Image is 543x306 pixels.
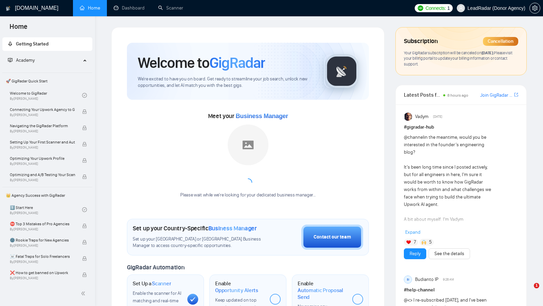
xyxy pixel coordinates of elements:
span: Budianto IP [415,276,438,283]
img: upwork-logo.png [418,5,423,11]
span: check-circle [82,207,87,212]
span: Set up your [GEOGRAPHIC_DATA] or [GEOGRAPHIC_DATA] Business Manager to access country-specific op... [133,236,267,249]
span: ⛔ Top 3 Mistakes of Pro Agencies [10,221,75,227]
img: placeholder.png [228,125,268,165]
span: 1 [534,283,539,288]
span: By [PERSON_NAME] [10,244,75,248]
span: lock [82,109,87,114]
div: Cancellation [483,37,518,46]
span: lock [82,174,87,179]
a: 1️⃣ Start HereBy[PERSON_NAME] [10,202,82,217]
span: 7 [414,239,416,246]
span: Optimizing Your Upwork Profile [10,155,75,162]
img: Vadym [405,113,413,121]
span: By [PERSON_NAME] [10,146,75,150]
span: 5 [429,239,432,246]
h1: Set up your Country-Specific [133,225,257,232]
span: [DATE] [433,114,442,120]
a: See the details [434,250,464,257]
span: Connecting Your Upwork Agency to GigRadar [10,106,75,113]
h1: Enable [215,280,264,293]
a: dashboardDashboard [114,5,145,11]
span: 9:26 AM [443,276,454,283]
span: lock [82,142,87,147]
a: setting [529,5,540,11]
span: Home [4,22,33,36]
span: check-circle [82,93,87,98]
span: Automatic Proposal Send [298,287,347,300]
span: user [458,6,463,11]
a: searchScanner [158,5,183,11]
span: Getting Started [16,41,49,47]
span: Academy [16,57,35,63]
span: Business Manager [208,225,257,232]
span: By [PERSON_NAME] [10,178,75,182]
span: Expand [405,229,420,235]
span: fund-projection-screen [8,58,13,62]
a: Welcome to GigRadarBy[PERSON_NAME] [10,88,82,103]
a: export [514,92,518,98]
span: Meet your [208,112,288,120]
a: Reply [410,250,420,257]
span: lock [82,256,87,261]
span: 🌚 Rookie Traps for New Agencies [10,237,75,244]
img: ❤️ [406,240,411,245]
span: export [514,92,518,97]
h1: Set Up a [133,280,171,287]
span: Setting Up Your First Scanner and Auto-Bidder [10,139,75,146]
li: Getting Started [2,37,92,51]
span: By [PERSON_NAME] [10,227,75,231]
span: By [PERSON_NAME] [10,113,75,117]
span: We're excited to have you on board. Get ready to streamline your job search, unlock new opportuni... [138,76,313,89]
span: Business Manager [236,113,288,119]
span: Vadym [415,113,429,120]
span: 🚀 GigRadar Quick Start [3,74,92,88]
h1: # gigradar-hub [404,123,518,131]
img: logo [6,3,11,14]
div: Please wait while we're looking for your dedicated business manager... [176,192,320,198]
span: Connects: [426,4,446,12]
span: 1 [447,4,450,12]
span: GigRadar Automation [127,264,184,271]
span: Scanner [152,280,171,287]
span: By [PERSON_NAME] [10,129,75,133]
span: @channel [404,134,424,140]
button: Contact our team [301,225,363,250]
div: Contact our team [314,233,351,241]
span: By [PERSON_NAME] [10,276,75,280]
span: rocket [8,41,13,46]
span: GigRadar [209,54,265,72]
h1: Enable [298,280,347,300]
a: Join GigRadar Slack Community [480,92,513,99]
span: Subscription [404,36,437,47]
span: setting [530,5,540,11]
span: loading [243,178,252,187]
span: ☠️ Fatal Traps for Solo Freelancers [10,253,75,260]
span: lock [82,158,87,163]
iframe: Intercom live chat [520,283,536,299]
a: homeHome [80,5,100,11]
button: setting [529,3,540,14]
span: lock [82,224,87,228]
span: Latest Posts from the GigRadar Community [404,91,441,99]
span: ❌ How to get banned on Upwork [10,269,75,276]
span: 👑 Agency Success with GigRadar [3,189,92,202]
h1: # help-channel [404,286,518,294]
img: gigradar-logo.png [325,54,359,88]
span: lock [82,240,87,245]
div: BI [404,276,412,283]
span: Opportunity Alerts [215,287,258,294]
span: lock [82,126,87,130]
span: Optimizing and A/B Testing Your Scanner for Better Results [10,171,75,178]
button: Reply [404,248,426,259]
h1: Welcome to [138,54,265,72]
span: Navigating the GigRadar Platform [10,122,75,129]
span: double-left [81,290,88,297]
span: [DATE] . [482,50,494,55]
span: on [476,50,494,55]
span: By [PERSON_NAME] [10,162,75,166]
span: lock [82,272,87,277]
button: See the details [429,248,470,259]
span: Your GigRadar subscription will be canceled Please visit your billing portal to update your billi... [404,50,512,66]
span: 8 hours ago [447,93,468,98]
